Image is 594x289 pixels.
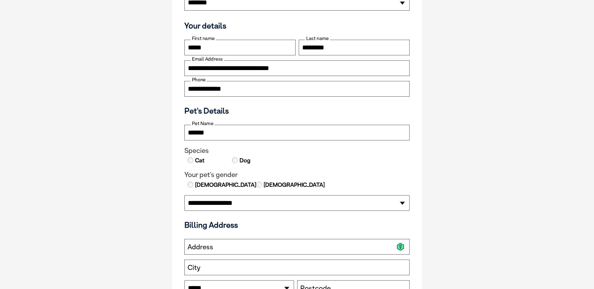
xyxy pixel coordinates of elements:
legend: Your pet's gender [184,171,410,179]
legend: Species [184,147,410,155]
label: City [188,264,200,272]
label: Last name [305,36,330,41]
label: Cat [194,156,204,165]
h3: Your details [184,21,410,30]
h3: Pet's Details [182,106,412,115]
h3: Billing Address [184,220,410,230]
label: Email Address [191,56,224,62]
label: [DEMOGRAPHIC_DATA] [194,181,256,189]
label: Phone [191,77,207,83]
label: Dog [239,156,251,165]
label: First name [191,36,216,41]
label: [DEMOGRAPHIC_DATA] [263,181,325,189]
label: Address [188,243,213,251]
